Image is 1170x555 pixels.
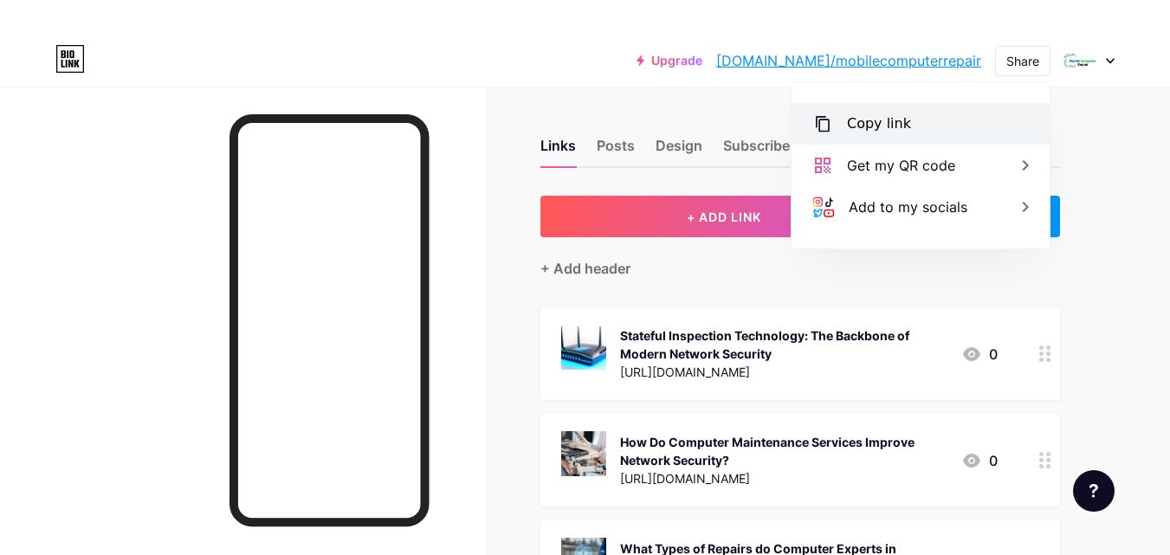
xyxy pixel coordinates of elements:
div: [URL][DOMAIN_NAME] [620,363,947,381]
div: [URL][DOMAIN_NAME] [620,469,947,487]
div: Links [540,135,576,166]
div: Add to my socials [849,197,967,217]
div: Design [656,135,702,166]
img: mobilecomputerrepair [1063,44,1096,77]
div: Subscribers [723,135,803,166]
a: [DOMAIN_NAME]/mobilecomputerrepair [716,50,981,71]
div: How Do Computer Maintenance Services Improve Network Security? [620,433,947,469]
a: Upgrade [637,54,702,68]
div: Share [1006,52,1039,70]
span: + ADD LINK [687,210,761,224]
div: 0 [961,344,998,365]
div: Copy link [847,113,911,134]
button: + ADD LINK [540,196,908,237]
div: Get my QR code [847,155,955,176]
div: Stateful Inspection Technology: The Backbone of Modern Network Security [620,326,947,363]
div: 0 [961,450,998,471]
img: Stateful Inspection Technology: The Backbone of Modern Network Security [561,325,606,370]
div: Posts [597,135,635,166]
div: + Add header [540,258,630,279]
img: How Do Computer Maintenance Services Improve Network Security? [561,431,606,476]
